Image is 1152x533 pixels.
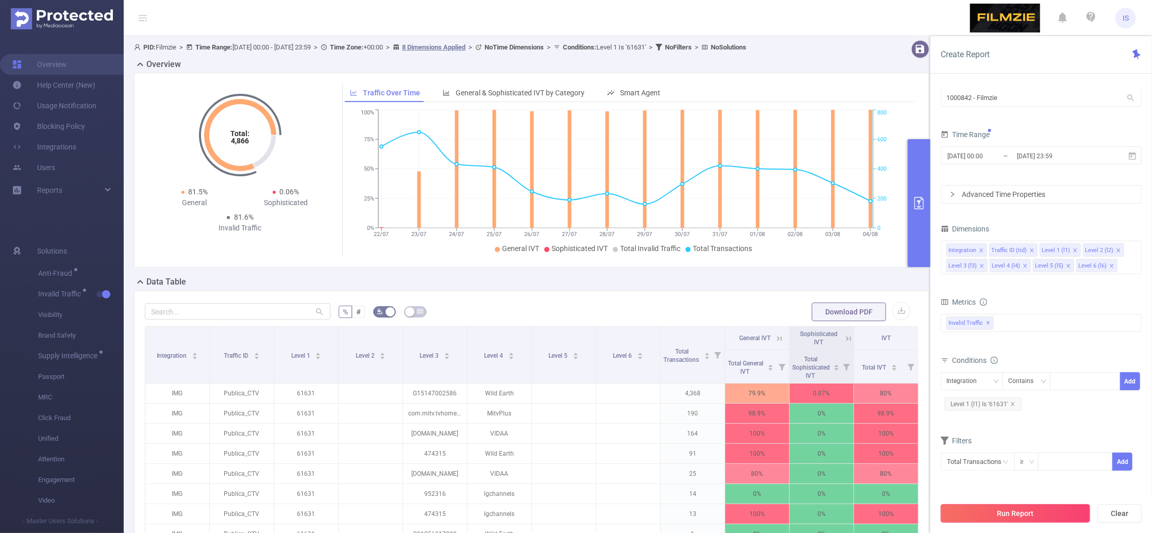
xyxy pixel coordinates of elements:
span: > [465,43,475,51]
span: Invalid Traffic [946,317,994,330]
i: icon: bg-colors [377,308,383,314]
i: icon: right [949,191,956,197]
p: IMG [145,464,209,484]
p: lgchannels [468,504,531,524]
span: > [646,43,656,51]
a: Blocking Policy [12,116,85,137]
span: > [176,43,186,51]
span: Supply Intelligence [38,352,101,359]
button: Add [1120,372,1140,390]
tspan: 0 [877,225,880,231]
span: 81.5% [189,188,208,196]
li: Level 5 (l5) [1033,259,1074,272]
tspan: 01/08 [750,231,765,238]
span: # [356,308,361,316]
p: 80% [854,384,918,403]
button: Download PDF [812,303,886,321]
i: icon: caret-down [380,355,386,358]
span: General & Sophisticated IVT by Category [456,89,585,97]
span: Level 2 [356,352,376,359]
tspan: 29/07 [638,231,653,238]
li: Level 6 (l6) [1076,259,1117,272]
span: IVT [881,335,891,342]
span: Total Sophisticated IVT [792,356,830,379]
tspan: 25/07 [487,231,502,238]
p: 0% [790,464,854,484]
tspan: 22/07 [374,231,389,238]
i: Filter menu [904,350,918,383]
i: icon: close [1023,263,1028,270]
span: Filmzie [DATE] 00:00 - [DATE] 23:59 +00:00 [134,43,746,51]
span: Level 1 (l1) Is '61631' [945,397,1022,411]
p: 0% [790,484,854,504]
i: icon: close [979,248,984,254]
div: icon: rightAdvanced Time Properties [941,186,1141,203]
p: com.mitv.tvhome.mitvplus [403,404,467,423]
i: icon: caret-up [833,363,839,366]
i: icon: caret-up [704,351,710,354]
div: Sort [444,351,450,357]
span: Level 3 [420,352,441,359]
p: 61631 [274,504,338,524]
li: Level 3 (l3) [946,259,988,272]
i: icon: bar-chart [443,89,450,96]
tspan: 25% [364,195,374,202]
tspan: Total: [231,129,250,138]
span: Solutions [37,241,67,261]
div: Sort [704,351,710,357]
p: 61631 [274,384,338,403]
div: Traffic ID (tid) [991,244,1027,257]
i: icon: caret-down [704,355,710,358]
p: IMG [145,404,209,423]
li: Traffic ID (tid) [989,243,1038,257]
span: Time Range [941,130,990,139]
span: Conditions [952,356,998,364]
i: Filter menu [839,350,854,383]
i: icon: caret-up [444,351,450,354]
div: Sort [254,351,260,357]
p: Publica_CTV [210,424,274,443]
tspan: 27/07 [562,231,577,238]
tspan: 0% [367,225,374,231]
span: 81.6% [234,213,254,221]
span: General IVT [739,335,771,342]
a: Usage Notification [12,95,96,116]
tspan: 75% [364,136,374,143]
p: 25 [661,464,725,484]
i: icon: caret-down [509,355,514,358]
li: Level 1 (l1) [1040,243,1081,257]
span: Visibility [38,305,124,325]
li: Integration [946,243,987,257]
p: Publica_CTV [210,504,274,524]
p: VIDAA [468,424,531,443]
span: Total Invalid Traffic [620,244,680,253]
p: 0.07% [790,384,854,403]
p: 100% [725,424,789,443]
p: IMG [145,444,209,463]
p: 0% [790,404,854,423]
span: > [692,43,702,51]
div: Level 3 (l3) [948,259,977,273]
i: icon: caret-up [891,363,897,366]
p: VIDAA [468,464,531,484]
i: Filter menu [710,327,725,383]
p: 61631 [274,484,338,504]
span: Traffic Over Time [363,89,420,97]
div: Sophisticated [240,197,331,208]
div: Sort [508,351,514,357]
tspan: 31/07 [713,231,728,238]
span: Sophisticated IVT [800,330,838,346]
i: icon: down [1041,378,1047,386]
p: 164 [661,424,725,443]
span: Engagement [38,470,124,490]
p: Publica_CTV [210,484,274,504]
a: Reports [37,180,62,201]
div: Sort [379,351,386,357]
p: lgchannels [468,484,531,504]
p: G15147002586 [403,384,467,403]
p: 0% [790,444,854,463]
p: 0% [854,484,918,504]
span: Create Report [941,49,990,59]
span: Level 1 Is '61631' [563,43,646,51]
tspan: 28/07 [600,231,615,238]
